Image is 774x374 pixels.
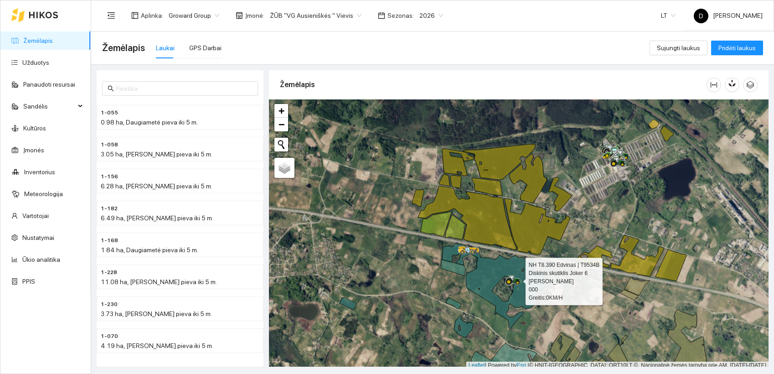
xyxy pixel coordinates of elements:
span: 1-156 [101,172,118,181]
span: search [108,85,114,92]
span: 1-058 [101,140,118,149]
span: 1-055 [101,109,118,117]
span: Aplinka : [141,10,163,21]
span: 1.84 ha, Daugiametė pieva iki 5 m. [101,246,198,254]
span: 4.19 ha, [PERSON_NAME] pieva iki 5 m. [101,342,213,349]
a: Layers [274,158,294,178]
span: 1-182 [101,204,118,213]
div: GPS Darbai [189,43,222,53]
a: Esri [517,362,526,369]
a: Vartotojai [22,212,49,219]
a: Meteorologija [24,190,63,197]
span: 6.49 ha, [PERSON_NAME] pieva iki 5 m. [101,214,213,222]
span: Pridėti laukus [718,43,756,53]
span: 6.28 ha, [PERSON_NAME] pieva iki 5 m. [101,182,212,190]
span: − [279,119,284,130]
a: Nustatymai [22,234,54,241]
span: layout [131,12,139,19]
a: Sujungti laukus [650,44,707,52]
div: | Powered by © HNIT-[GEOGRAPHIC_DATA]; ORT10LT ©, Nacionalinė žemės tarnyba prie AM, [DATE]-[DATE] [466,362,769,369]
span: Sandėlis [23,97,75,115]
a: Panaudoti resursai [23,81,75,88]
span: 0.98 ha, Daugiametė pieva iki 5 m. [101,119,198,126]
a: Zoom out [274,118,288,131]
span: 11.08 ha, [PERSON_NAME] pieva iki 5 m. [101,278,217,286]
span: Žemėlapis [102,41,145,55]
a: Kultūros [23,125,46,132]
a: Užduotys [22,59,49,66]
span: shop [236,12,243,19]
button: column-width [707,78,721,92]
a: Pridėti laukus [711,44,763,52]
span: calendar [378,12,385,19]
input: Paieška [116,83,253,93]
a: Inventorius [24,168,55,176]
span: 1-070 [101,332,118,341]
span: column-width [707,81,721,88]
span: Įmonė : [245,10,264,21]
div: Laukai [156,43,175,53]
span: + [279,105,284,116]
span: 2026 [419,9,443,22]
span: 3.73 ha, [PERSON_NAME] pieva iki 5 m. [101,310,212,317]
a: Įmonės [23,146,44,154]
span: menu-fold [107,11,115,20]
span: 1-168 [101,236,118,245]
button: Sujungti laukus [650,41,707,55]
span: 1-228 [101,268,117,277]
span: | [528,362,529,369]
span: ŽŪB "VG Ausieniškės " Vievis [270,9,361,22]
a: Žemėlapis [23,37,53,44]
a: Ūkio analitika [22,256,60,263]
span: Groward Group [169,9,219,22]
span: D [699,9,703,23]
div: Žemėlapis [280,72,707,98]
button: Initiate a new search [274,138,288,151]
span: LT [661,9,676,22]
span: 3.05 ha, [PERSON_NAME] pieva iki 5 m. [101,151,212,158]
button: menu-fold [102,6,120,25]
span: Sezonas : [387,10,414,21]
button: Pridėti laukus [711,41,763,55]
span: 1-230 [101,300,118,309]
a: Zoom in [274,104,288,118]
a: Leaflet [469,362,485,369]
a: PPIS [22,278,35,285]
span: [PERSON_NAME] [694,12,763,19]
span: Sujungti laukus [657,43,700,53]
